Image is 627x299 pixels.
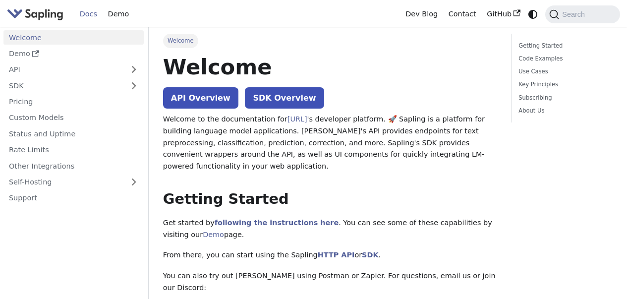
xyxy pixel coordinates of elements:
[481,6,525,22] a: GitHub
[163,270,497,294] p: You can also try out [PERSON_NAME] using Postman or Zapier. For questions, email us or join our D...
[3,143,144,157] a: Rate Limits
[3,111,144,125] a: Custom Models
[163,34,198,48] span: Welcome
[3,95,144,109] a: Pricing
[163,114,497,173] p: Welcome to the documentation for 's developer platform. 🚀 Sapling is a platform for building lang...
[287,115,307,123] a: [URL]
[3,175,144,189] a: Self-Hosting
[3,191,144,205] a: Support
[3,62,124,77] a: API
[7,7,67,21] a: Sapling.aiSapling.ai
[518,106,609,116] a: About Us
[74,6,103,22] a: Docs
[163,249,497,261] p: From there, you can start using the Sapling or .
[245,87,324,109] a: SDK Overview
[3,126,144,141] a: Status and Uptime
[518,93,609,103] a: Subscribing
[518,80,609,89] a: Key Principles
[526,7,540,21] button: Switch between dark and light mode (currently system mode)
[559,10,591,18] span: Search
[163,54,497,80] h1: Welcome
[203,231,224,239] a: Demo
[163,217,497,241] p: Get started by . You can see some of these capabilities by visiting our page.
[163,190,497,208] h2: Getting Started
[124,78,144,93] button: Expand sidebar category 'SDK'
[518,41,609,51] a: Getting Started
[443,6,482,22] a: Contact
[3,78,124,93] a: SDK
[318,251,355,259] a: HTTP API
[518,54,609,63] a: Code Examples
[3,30,144,45] a: Welcome
[545,5,620,23] button: Search (Command+K)
[124,62,144,77] button: Expand sidebar category 'API'
[7,7,63,21] img: Sapling.ai
[518,67,609,76] a: Use Cases
[163,87,238,109] a: API Overview
[103,6,134,22] a: Demo
[215,219,339,227] a: following the instructions here
[3,47,144,61] a: Demo
[400,6,443,22] a: Dev Blog
[3,159,144,173] a: Other Integrations
[163,34,497,48] nav: Breadcrumbs
[362,251,378,259] a: SDK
